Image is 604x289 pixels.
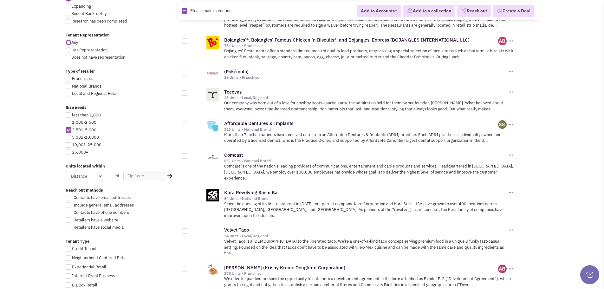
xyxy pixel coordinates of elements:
div: 34 Units • Local/Regional [224,233,507,239]
span: Research has been completed [71,18,127,24]
span: Expanding [71,3,91,9]
span: of [116,173,119,179]
img: h4i0ijJ-6UyFiWwNhxl-_w.png [498,120,507,129]
span: National Brands [72,83,101,89]
input: Zip Code [123,171,165,181]
img: iMkZg-XKaEGkwuPY-rrUfg.png [498,37,507,45]
label: Units located within [66,163,178,169]
p: [PERSON_NAME]’s Hot Chicken Restaurants serve Nashville-style hot chicken tenders and sliders wit... [224,17,514,29]
img: Rectangle.png [182,8,187,14]
div: 64 Units • National Brand [224,196,507,201]
span: Contacts have email addresses [74,195,131,200]
label: Tenant Type [66,239,178,245]
span: Recent Bankruptcy [71,11,107,16]
span: Big Box Retail [72,282,97,288]
span: 10,001-25,000 [72,142,101,148]
img: iMkZg-XKaEGkwuPY-rrUfg.png [498,265,507,273]
p: We offer to qualified persons the opportunity to enter into a development agreement in the form a... [224,276,514,288]
label: Type of retailer [66,69,178,75]
span: 25,000+ [72,149,88,155]
span: Has Representation [71,47,107,53]
div: 278 Units • Franchisor [224,271,498,276]
span: 2,501-5,000 [72,127,96,133]
span: Neighborhood Centered Retail [72,255,128,260]
a: [PERSON_NAME] (Krispy Kreme Doughnut Corporation) [224,265,345,271]
span: 1,000-2,500 [72,120,96,125]
span: Franchisors [72,76,93,81]
span: Any [71,40,78,45]
button: Reach out [457,5,491,17]
p: Velvet Taco is a [DEMOGRAPHIC_DATA] to the liberated taco. We’re a one-of-a-kind taco concept ser... [224,239,514,256]
button: Create a Deal [493,5,535,17]
div: 23 Units • Local/Regional [224,95,507,100]
span: Experiential Retail [72,264,106,270]
span: Does not have representation [71,55,125,60]
a: Kura Revolving Sushi Bar [224,189,279,195]
button: Add to Accounts [357,5,401,17]
img: Deal-Dollar.png [497,8,503,15]
span: Internet Proof Business [72,273,115,279]
img: icon-collection-lavender.png [407,8,413,14]
label: Reach out methods [66,187,178,194]
span: Retailers have social media [74,225,124,230]
span: 5,001-10,000 [72,135,99,140]
div: 561 Units • National Brand [224,158,507,163]
label: Tenant Representation [66,32,178,38]
button: Add to a collection [403,5,455,17]
span: Local and Regional Retail [72,91,119,96]
p: Bojangles’ Restaurants offer a standard limited menu of quality food products, emphasizing a spec... [224,48,514,60]
a: Velvet Taco [224,227,249,233]
span: Retailers have a website [74,217,118,223]
a: Tecovas [224,89,242,95]
p: Comcast is one of the nation's leading providers of communications, entertainment and cable produ... [224,163,514,181]
label: Size needs [66,105,178,111]
span: Credit Tenant [72,246,97,251]
p: More than 7 million patients have received care from an Affordable Dentures & Implants (AD&I) pra... [224,132,514,144]
a: Affordable Dentures & Implants [224,120,293,126]
a: Comcast [224,152,243,158]
a: (Pokémoto) [224,69,249,75]
div: 784 Units • Franchisor [224,43,498,48]
p: Since the opening of its first restaurant in [DATE], our parent company, Kura Corporation and Kur... [224,201,514,219]
div: Search Nearby [163,172,173,180]
p: Our company was born out of a love for cowboy boots—particularly, the admiration held for them by... [224,100,514,112]
a: Bojangles'®, Bojangles' Famous Chicken 'n Biscuits®, and Bojangles' Express (BOJANGLES INTERNATIO... [224,37,470,43]
span: Contacts have phone numbers [74,210,129,215]
img: VectorPaper_Plane.png [461,8,467,14]
span: Include general email addresses [74,202,134,208]
div: 29 Units • Franchisor [224,75,507,80]
div: 313 Units • National Brand [224,127,498,132]
span: Please make selection [190,8,231,13]
span: less than 1,000 [72,112,101,118]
